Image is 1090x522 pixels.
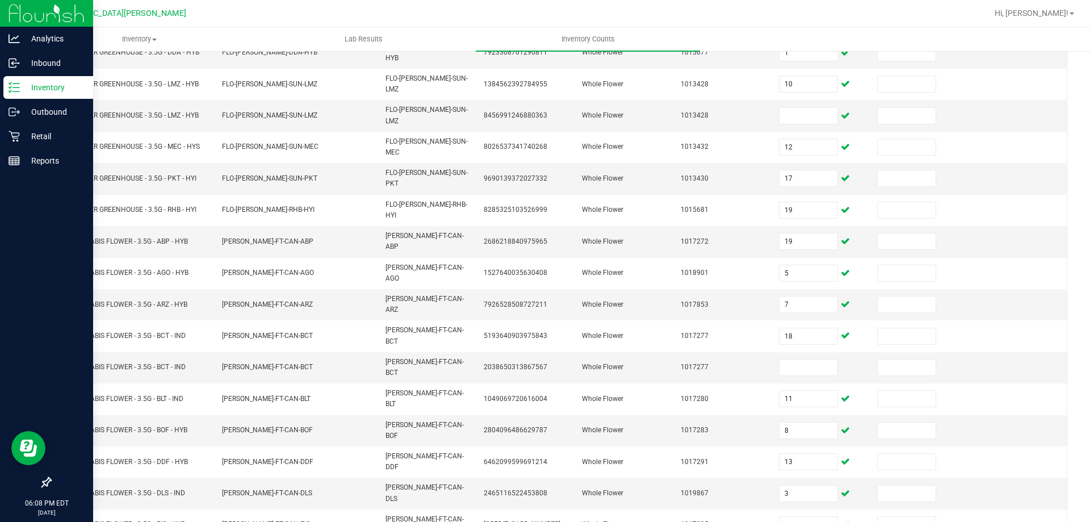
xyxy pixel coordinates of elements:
[385,326,464,345] span: [PERSON_NAME]-FT-CAN-BCT
[58,174,196,182] span: FD - FLOWER GREENHOUSE - 3.5G - PKT - HYI
[58,206,196,214] span: FD - FLOWER GREENHOUSE - 3.5G - RHB - HYI
[484,332,547,340] span: 5193640903975843
[681,426,708,434] span: 1017283
[58,489,185,497] span: FT - CANNABIS FLOWER - 3.5G - DLS - IND
[58,300,187,308] span: FT - CANNABIS FLOWER - 3.5G - ARZ - HYB
[582,300,623,308] span: Whole Flower
[58,458,188,466] span: FT - CANNABIS FLOWER - 3.5G - DDF - HYB
[681,80,708,88] span: 1013428
[222,80,317,88] span: FLO-[PERSON_NAME]-SUN-LMZ
[582,111,623,119] span: Whole Flower
[484,363,547,371] span: 2038650313867567
[58,332,186,340] span: FT - CANNABIS FLOWER - 3.5G - BCT - IND
[20,56,88,70] p: Inbound
[385,137,468,156] span: FLO-[PERSON_NAME]-SUN-MEC
[484,80,547,88] span: 1384562392784955
[20,105,88,119] p: Outbound
[681,206,708,214] span: 1015681
[20,154,88,168] p: Reports
[28,34,251,44] span: Inventory
[681,174,708,182] span: 1013430
[385,264,464,282] span: [PERSON_NAME]-FT-CAN-AGO
[582,48,623,56] span: Whole Flower
[582,363,623,371] span: Whole Flower
[58,48,199,56] span: FD - FLOWER GREENHOUSE - 3.5G - DDA - HYB
[681,458,708,466] span: 1017291
[11,431,45,465] iframe: Resource center
[385,452,464,471] span: [PERSON_NAME]-FT-CAN-DDF
[58,111,199,119] span: FD - FLOWER GREENHOUSE - 3.5G - LMZ - HYB
[58,426,187,434] span: FT - CANNABIS FLOWER - 3.5G - BOF - HYB
[9,82,20,93] inline-svg: Inventory
[222,269,314,277] span: [PERSON_NAME]-FT-CAN-AGO
[222,174,317,182] span: FLO-[PERSON_NAME]-SUN-PKT
[222,363,313,371] span: [PERSON_NAME]-FT-CAN-BCT
[681,363,708,371] span: 1017277
[222,111,317,119] span: FLO-[PERSON_NAME]-SUN-LMZ
[20,130,88,143] p: Retail
[484,395,547,403] span: 1049069720616004
[9,106,20,118] inline-svg: Outbound
[20,81,88,94] p: Inventory
[9,131,20,142] inline-svg: Retail
[385,106,468,124] span: FLO-[PERSON_NAME]-SUN-LMZ
[546,34,630,44] span: Inventory Counts
[222,426,313,434] span: [PERSON_NAME]-FT-CAN-BOF
[222,237,313,245] span: [PERSON_NAME]-FT-CAN-ABP
[46,9,186,18] span: [GEOGRAPHIC_DATA][PERSON_NAME]
[484,111,547,119] span: 8456991246880363
[484,269,547,277] span: 1527640035630408
[582,143,623,151] span: Whole Flower
[385,232,464,250] span: [PERSON_NAME]-FT-CAN-ABP
[222,332,313,340] span: [PERSON_NAME]-FT-CAN-BCT
[476,27,700,51] a: Inventory Counts
[385,389,464,408] span: [PERSON_NAME]-FT-CAN-BLT
[385,201,467,219] span: FLO-[PERSON_NAME]-RHB-HYI
[484,426,547,434] span: 2804096486629787
[582,426,623,434] span: Whole Flower
[484,48,547,56] span: 7923308701290811
[58,395,183,403] span: FT - CANNABIS FLOWER - 3.5G - BLT - IND
[5,498,88,508] p: 06:08 PM EDT
[329,34,398,44] span: Lab Results
[681,143,708,151] span: 1013432
[222,489,312,497] span: [PERSON_NAME]-FT-CAN-DLS
[222,48,317,56] span: FLO-[PERSON_NAME]-DDA-HYB
[385,483,464,502] span: [PERSON_NAME]-FT-CAN-DLS
[681,269,708,277] span: 1018901
[681,395,708,403] span: 1017280
[9,57,20,69] inline-svg: Inbound
[58,143,200,151] span: FD - FLOWER GREENHOUSE - 3.5G - MEC - HYS
[385,358,464,377] span: [PERSON_NAME]-FT-CAN-BCT
[681,111,708,119] span: 1013428
[5,508,88,517] p: [DATE]
[582,332,623,340] span: Whole Flower
[222,300,313,308] span: [PERSON_NAME]-FT-CAN-ARZ
[58,80,199,88] span: FD - FLOWER GREENHOUSE - 3.5G - LMZ - HYB
[484,174,547,182] span: 9690139372027332
[681,332,708,340] span: 1017277
[995,9,1068,18] span: Hi, [PERSON_NAME]!
[385,169,468,187] span: FLO-[PERSON_NAME]-SUN-PKT
[681,237,708,245] span: 1017272
[385,295,464,314] span: [PERSON_NAME]-FT-CAN-ARZ
[20,32,88,45] p: Analytics
[58,269,188,277] span: FT - CANNABIS FLOWER - 3.5G - AGO - HYB
[484,206,547,214] span: 8285325103526999
[385,74,468,93] span: FLO-[PERSON_NAME]-SUN-LMZ
[681,300,708,308] span: 1017853
[385,421,464,440] span: [PERSON_NAME]-FT-CAN-BOF
[222,395,311,403] span: [PERSON_NAME]-FT-CAN-BLT
[582,458,623,466] span: Whole Flower
[681,489,708,497] span: 1019867
[27,27,251,51] a: Inventory
[582,395,623,403] span: Whole Flower
[9,155,20,166] inline-svg: Reports
[58,237,188,245] span: FT - CANNABIS FLOWER - 3.5G - ABP - HYB
[58,363,186,371] span: FT - CANNABIS FLOWER - 3.5G - BCT - IND
[582,80,623,88] span: Whole Flower
[484,300,547,308] span: 7926528508727211
[681,48,708,56] span: 1015677
[222,458,313,466] span: [PERSON_NAME]-FT-CAN-DDF
[582,237,623,245] span: Whole Flower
